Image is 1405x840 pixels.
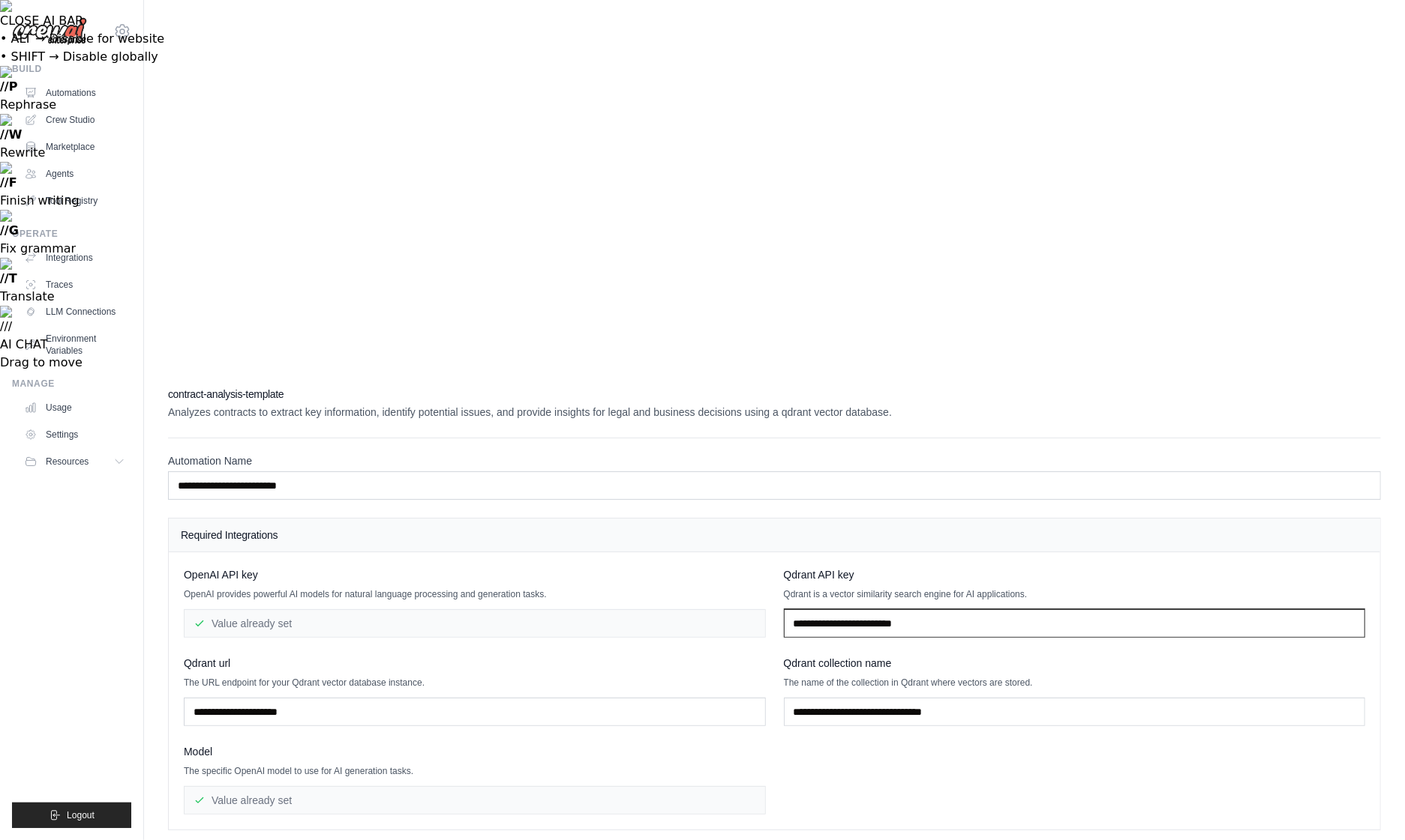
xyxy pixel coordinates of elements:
a: Usage [18,396,131,420]
p: Qdrant is a vector similarity search engine for AI applications. [784,588,1366,600]
span: Qdrant collection name [784,656,892,671]
h2: contract-analysis-template [168,387,1381,402]
p: The name of the collection in Qdrant where vectors are stored. [784,677,1366,689]
p: The URL endpoint for your Qdrant vector database instance. [184,677,766,689]
div: Value already set [184,786,766,815]
div: Manage [12,378,131,390]
span: Qdrant API key [784,567,854,582]
p: Analyzes contracts to extract key information, identify potential issues, and provide insights fo... [168,405,1381,420]
span: Logout [67,809,95,821]
div: Value already set [184,609,766,638]
span: Resources [46,456,89,468]
label: Automation Name [168,453,1381,468]
a: Settings [18,423,131,447]
button: Resources [18,450,131,474]
span: OpenAI API key [184,567,258,582]
button: Logout [12,803,131,828]
span: Qdrant url [184,656,230,671]
h4: Required Integrations [181,528,1368,543]
p: The specific OpenAI model to use for AI generation tasks. [184,765,766,777]
p: OpenAI provides powerful AI models for natural language processing and generation tasks. [184,588,766,600]
span: Model [184,744,212,759]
